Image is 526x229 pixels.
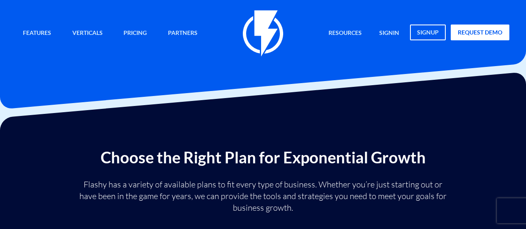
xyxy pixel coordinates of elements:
a: Features [17,25,57,42]
a: signup [410,25,446,40]
a: signin [373,25,405,42]
a: Pricing [117,25,153,42]
a: Verticals [66,25,109,42]
h2: Choose the Right Plan for Exponential Growth [6,149,520,166]
a: Resources [322,25,368,42]
p: Flashy has a variety of available plans to fit every type of business. Whether you’re just starti... [76,179,450,214]
a: request demo [451,25,509,40]
a: Partners [162,25,204,42]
